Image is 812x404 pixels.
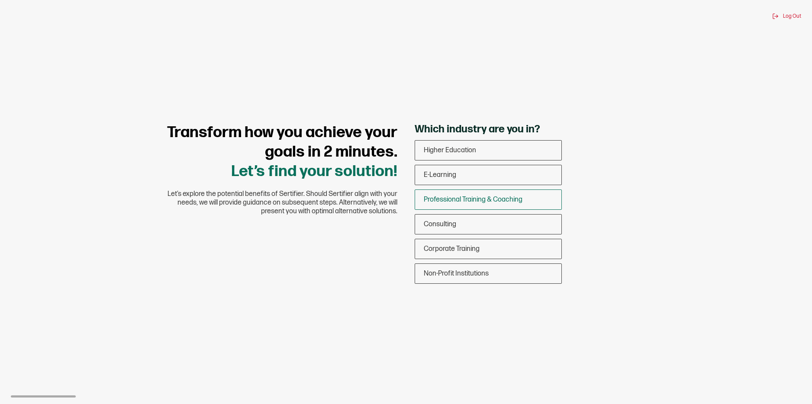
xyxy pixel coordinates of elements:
[424,171,456,179] span: E-Learning
[424,245,480,253] span: Corporate Training
[415,123,540,136] span: Which industry are you in?
[155,123,397,181] h1: Let’s find your solution!
[424,146,476,154] span: Higher Education
[167,123,397,161] span: Transform how you achieve your goals in 2 minutes.
[769,362,812,404] iframe: Chat Widget
[783,13,801,19] span: Log Out
[424,196,522,204] span: Professional Training & Coaching
[424,220,456,228] span: Consulting
[155,190,397,216] span: Let’s explore the potential benefits of Sertifier. Should Sertifier align with your needs, we wil...
[424,269,489,278] span: Non-Profit Institutions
